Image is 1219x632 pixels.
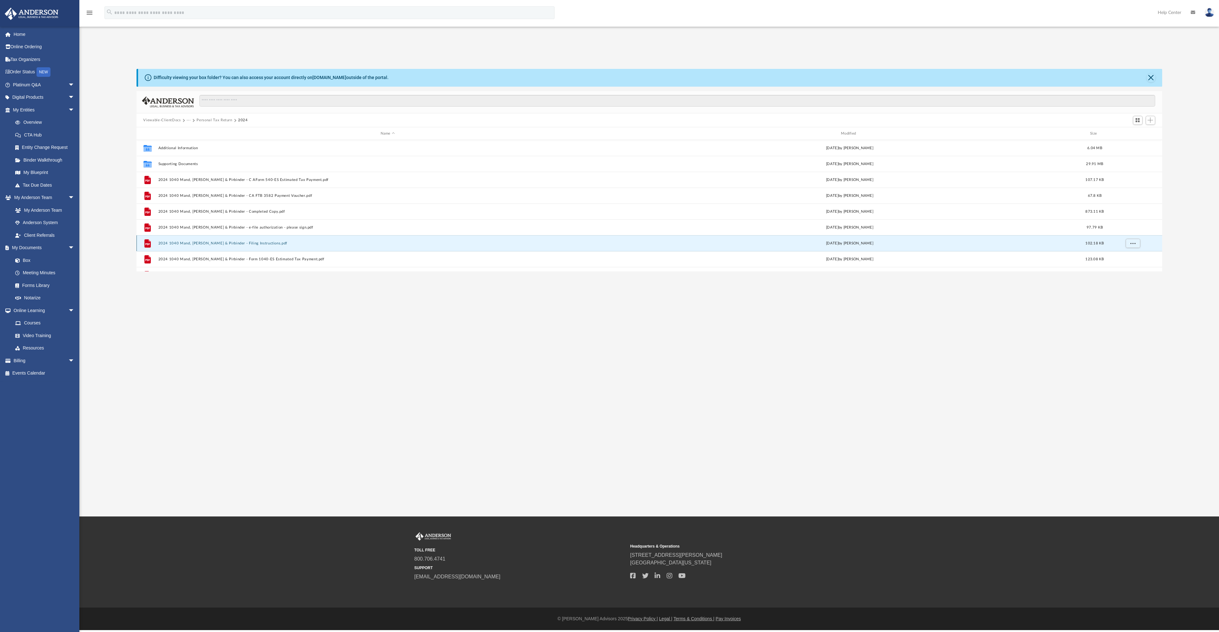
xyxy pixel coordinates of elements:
[1086,226,1102,229] span: 97.79 KB
[9,267,81,279] a: Meeting Minutes
[158,178,617,182] button: 2024 1040 Mand, [PERSON_NAME] & Pirbinder - C AForm 540-ES Estimated Tax Payment.pdf
[4,103,84,116] a: My Entitiesarrow_drop_down
[9,254,78,267] a: Box
[4,41,84,53] a: Online Ordering
[620,177,1079,183] div: [DATE] by [PERSON_NAME]
[630,543,842,549] small: Headquarters & Operations
[4,191,81,204] a: My Anderson Teamarrow_drop_down
[1110,131,1155,136] div: id
[4,367,84,380] a: Events Calendar
[238,117,248,123] button: 2024
[9,116,84,129] a: Overview
[4,354,84,367] a: Billingarrow_drop_down
[1147,73,1156,82] button: Close
[9,292,81,304] a: Notarize
[4,78,84,91] a: Platinum Q&Aarrow_drop_down
[9,317,81,329] a: Courses
[139,131,155,136] div: id
[158,241,617,245] button: 2024 1040 Mand, [PERSON_NAME] & Pirbinder - Filing Instructions.pdf
[414,574,500,579] a: [EMAIL_ADDRESS][DOMAIN_NAME]
[158,162,617,166] button: Supporting Documents
[414,547,626,553] small: TOLL FREE
[4,53,84,66] a: Tax Organizers
[1205,8,1214,17] img: User Pic
[158,194,617,198] button: 2024 1040 Mand, [PERSON_NAME] & Pirbinder - CA FTB 3582 Payment Voucher.pdf
[1088,194,1102,197] span: 67.8 KB
[68,354,81,367] span: arrow_drop_down
[620,225,1079,230] div: [DATE] by [PERSON_NAME]
[630,560,711,565] a: [GEOGRAPHIC_DATA][US_STATE]
[414,532,452,541] img: Anderson Advisors Platinum Portal
[620,131,1079,136] div: Modified
[1146,116,1155,125] button: Add
[659,616,672,621] a: Legal |
[620,145,1079,151] div: [DATE] by [PERSON_NAME]
[4,304,81,317] a: Online Learningarrow_drop_down
[158,225,617,230] button: 2024 1040 Mand, [PERSON_NAME] & Pirbinder - e-file authorization - please sign.pdf
[68,103,81,116] span: arrow_drop_down
[9,216,81,229] a: Anderson System
[1085,242,1104,245] span: 102.18 KB
[9,342,81,355] a: Resources
[9,154,84,166] a: Binder Walkthrough
[312,75,346,80] a: [DOMAIN_NAME]
[158,210,617,214] button: 2024 1040 Mand, [PERSON_NAME] & Pirbinder - Completed Copy.pdf
[9,329,78,342] a: Video Training
[143,117,181,123] button: Viewable-ClientDocs
[620,256,1079,262] div: [DATE] by [PERSON_NAME]
[674,616,715,621] a: Terms & Conditions |
[86,9,93,17] i: menu
[197,117,232,123] button: Personal Tax Return
[86,12,93,17] a: menu
[68,91,81,104] span: arrow_drop_down
[1085,257,1104,261] span: 123.08 KB
[68,242,81,255] span: arrow_drop_down
[9,166,81,179] a: My Blueprint
[620,209,1079,215] div: [DATE] by [PERSON_NAME]
[1082,131,1107,136] div: Size
[9,179,84,191] a: Tax Due Dates
[414,565,626,571] small: SUPPORT
[9,279,78,292] a: Forms Library
[9,129,84,141] a: CTA Hub
[187,117,191,123] button: ···
[1125,239,1140,248] button: More options
[630,552,722,558] a: [STREET_ADDRESS][PERSON_NAME]
[620,161,1079,167] div: [DATE] by [PERSON_NAME]
[1133,116,1142,125] button: Switch to Grid View
[199,95,1155,107] input: Search files and folders
[1085,210,1104,213] span: 873.11 KB
[1087,146,1102,150] span: 6.04 MB
[4,242,81,254] a: My Documentsarrow_drop_down
[620,241,1079,246] div: [DATE] by [PERSON_NAME]
[9,204,78,216] a: My Anderson Team
[9,141,84,154] a: Entity Change Request
[4,91,84,104] a: Digital Productsarrow_drop_down
[716,616,741,621] a: Pay Invoices
[414,556,445,562] a: 800.706.4741
[68,304,81,317] span: arrow_drop_down
[106,9,113,16] i: search
[3,8,60,20] img: Anderson Advisors Platinum Portal
[158,146,617,150] button: Additional Information
[79,615,1219,622] div: © [PERSON_NAME] Advisors 2025
[158,131,617,136] div: Name
[4,66,84,79] a: Order StatusNEW
[628,616,658,621] a: Privacy Policy |
[158,257,617,261] button: 2024 1040 Mand, [PERSON_NAME] & Pirbinder - Form 1040-ES Estimated Tax Payment.pdf
[1085,178,1104,182] span: 107.17 KB
[1086,162,1103,166] span: 29.91 MB
[620,193,1079,199] div: [DATE] by [PERSON_NAME]
[137,140,1162,271] div: grid
[9,229,81,242] a: Client Referrals
[68,78,81,91] span: arrow_drop_down
[4,28,84,41] a: Home
[37,67,50,77] div: NEW
[154,74,389,81] div: Difficulty viewing your box folder? You can also access your account directly on outside of the p...
[68,191,81,204] span: arrow_drop_down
